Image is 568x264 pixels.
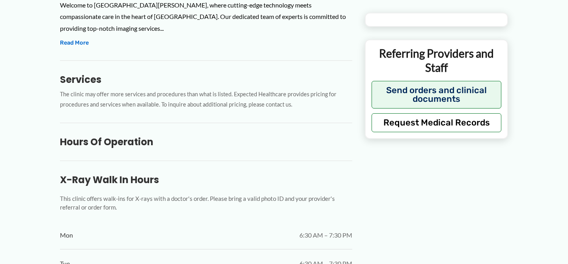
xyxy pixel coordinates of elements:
p: This clinic offers walk-ins for X-rays with a doctor's order. Please bring a valid photo ID and y... [60,194,352,212]
p: Referring Providers and Staff [372,46,501,75]
p: The clinic may offer more services and procedures than what is listed. Expected Healthcare provid... [60,89,352,110]
h3: Hours of Operation [60,136,352,148]
h3: X-Ray Walk In Hours [60,174,352,186]
span: 6:30 AM – 7:30 PM [299,229,352,241]
button: Request Medical Records [372,113,501,132]
h3: Services [60,73,352,86]
span: Mon [60,229,73,241]
button: Send orders and clinical documents [372,81,501,109]
button: Read More [60,38,89,48]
